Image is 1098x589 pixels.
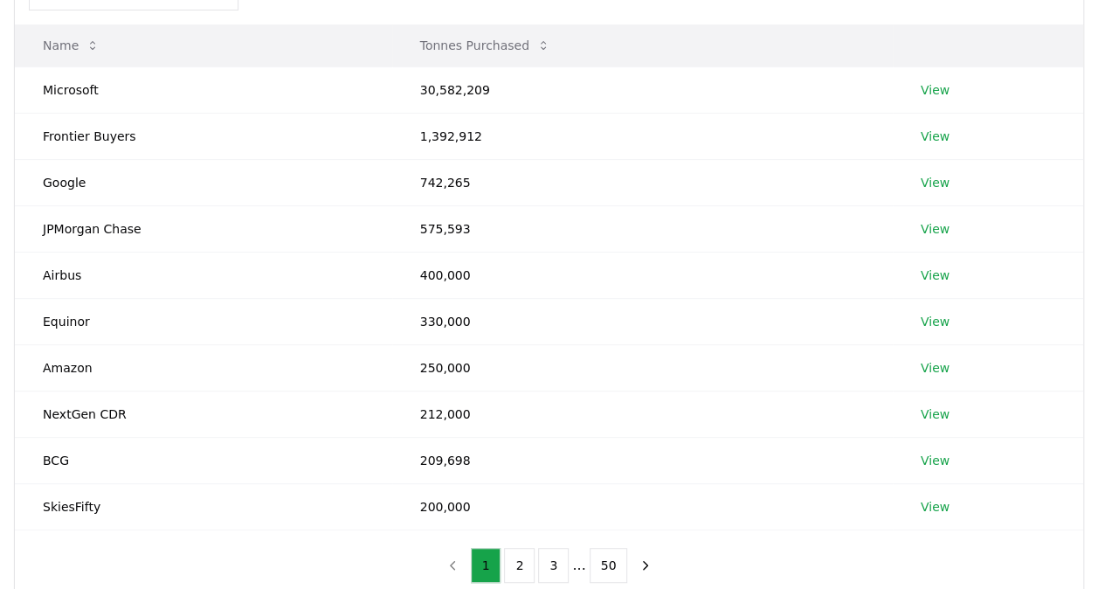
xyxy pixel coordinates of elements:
a: View [921,498,950,516]
td: Amazon [15,344,392,391]
td: Airbus [15,252,392,298]
td: 30,582,209 [392,66,893,113]
button: 50 [590,548,628,583]
button: 3 [538,548,569,583]
td: 212,000 [392,391,893,437]
td: Frontier Buyers [15,113,392,159]
td: 742,265 [392,159,893,205]
td: Microsoft [15,66,392,113]
td: NextGen CDR [15,391,392,437]
td: 400,000 [392,252,893,298]
td: 250,000 [392,344,893,391]
a: View [921,313,950,330]
button: next page [631,548,660,583]
a: View [921,128,950,145]
button: 2 [504,548,535,583]
td: 330,000 [392,298,893,344]
a: View [921,359,950,377]
td: SkiesFifty [15,483,392,530]
a: View [921,405,950,423]
button: Name [29,28,114,63]
td: 200,000 [392,483,893,530]
button: Tonnes Purchased [406,28,564,63]
td: JPMorgan Chase [15,205,392,252]
a: View [921,452,950,469]
td: 209,698 [392,437,893,483]
button: 1 [471,548,501,583]
a: View [921,174,950,191]
td: Google [15,159,392,205]
td: Equinor [15,298,392,344]
a: View [921,81,950,99]
td: BCG [15,437,392,483]
td: 1,392,912 [392,113,893,159]
li: ... [572,555,585,576]
td: 575,593 [392,205,893,252]
a: View [921,267,950,284]
a: View [921,220,950,238]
